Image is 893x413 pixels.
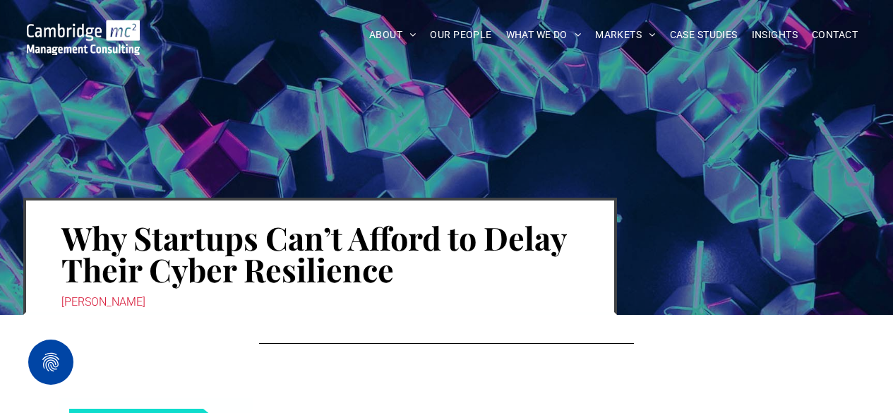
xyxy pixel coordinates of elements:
a: MARKETS [588,24,662,46]
h1: Why Startups Can’t Afford to Delay Their Cyber Resilience [61,220,579,287]
a: OUR PEOPLE [423,24,498,46]
a: ABOUT [362,24,424,46]
a: WHAT WE DO [499,24,589,46]
a: CASE STUDIES [663,24,745,46]
img: Go to Homepage [27,20,140,55]
a: INSIGHTS [745,24,805,46]
a: CONTACT [805,24,865,46]
div: [PERSON_NAME] [61,292,579,312]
